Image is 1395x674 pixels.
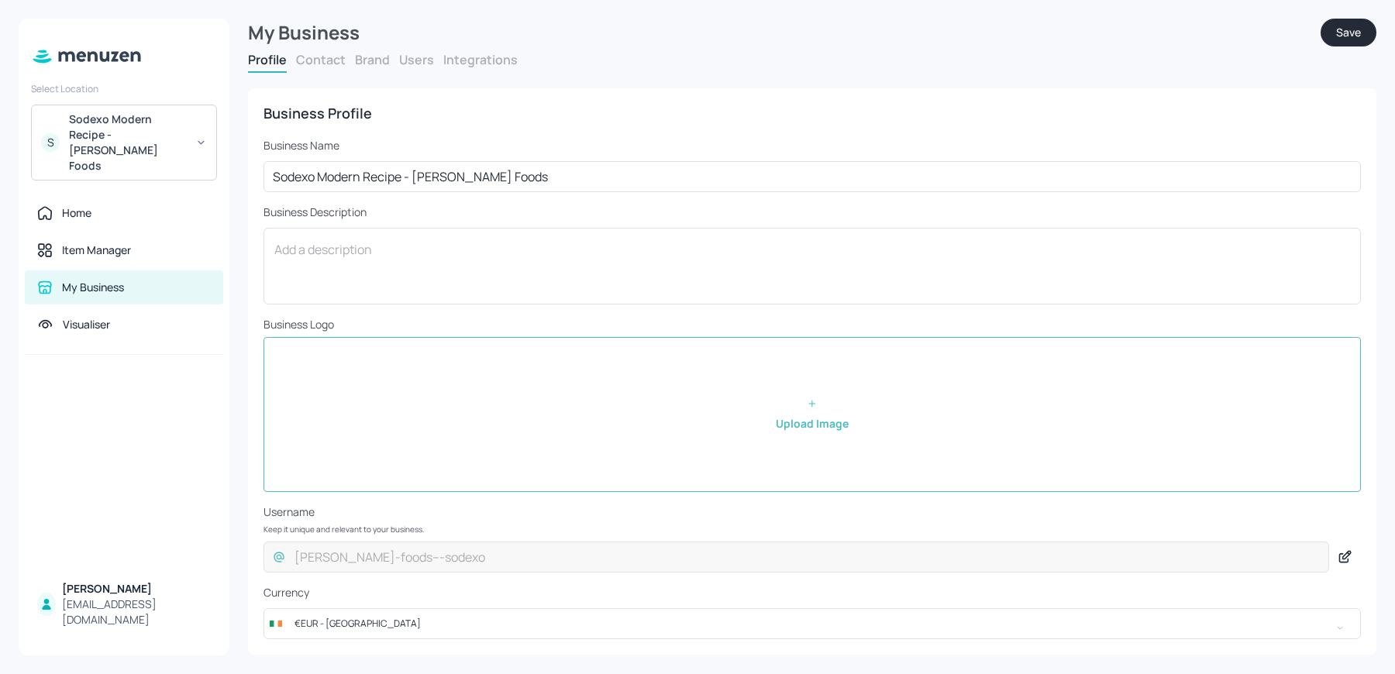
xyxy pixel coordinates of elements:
input: Business Name [263,161,1361,192]
p: Business Logo [263,317,1361,332]
div: Business Profile [263,104,1361,122]
button: Open [1324,613,1355,644]
p: Keep it unique and relevant to your business. [263,524,1361,534]
button: Profile [248,51,287,68]
div: My Business [248,19,1321,46]
button: Save [1321,19,1376,46]
div: S [41,133,60,152]
input: Select country [285,608,1311,639]
p: Business Description [263,205,1361,220]
p: Username [263,504,1361,520]
button: Users [399,51,434,68]
div: Home [62,205,91,221]
div: [PERSON_NAME] [62,581,211,597]
button: Brand [355,51,390,68]
button: Contact [296,51,346,68]
div: Sodexo Modern Recipe - [PERSON_NAME] Foods [69,112,186,174]
div: Visualiser [63,317,110,332]
div: Select Location [31,82,217,95]
div: Item Manager [62,242,131,258]
div: My Business [62,280,124,295]
button: Integrations [443,51,518,68]
div: [EMAIL_ADDRESS][DOMAIN_NAME] [62,597,211,628]
p: Currency [263,585,1361,600]
p: Business Name [263,138,1361,153]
